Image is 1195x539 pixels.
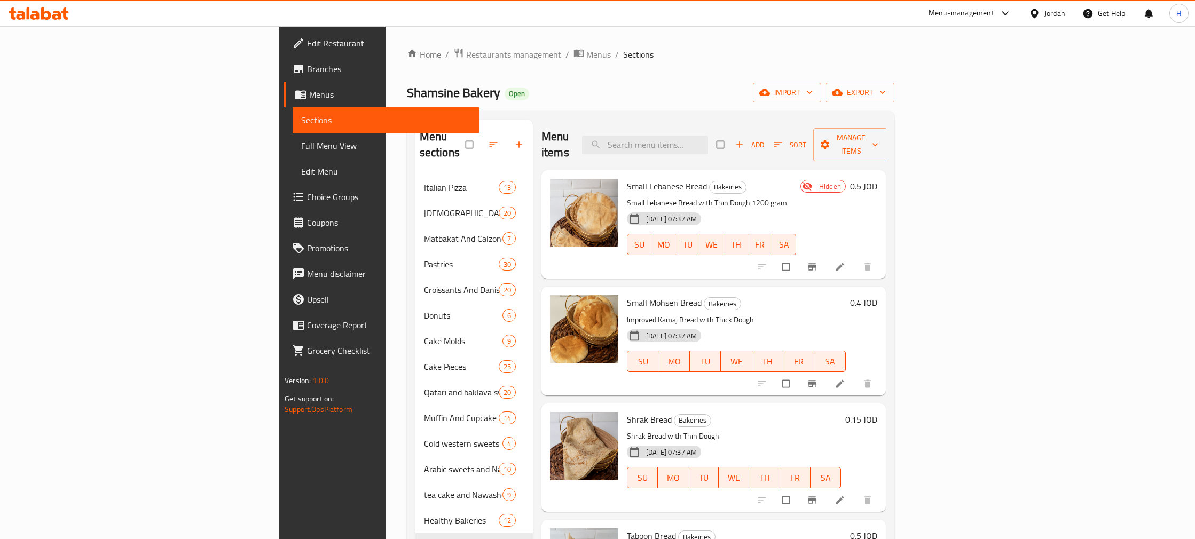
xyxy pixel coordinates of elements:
[424,488,502,501] span: tea cake and Nawashef
[466,48,561,61] span: Restaurants management
[415,431,533,456] div: Cold western sweets4
[499,514,516,527] div: items
[502,309,516,322] div: items
[507,133,533,156] button: Add section
[415,508,533,533] div: Healthy Bakeries12
[704,297,741,310] div: Bakeiries
[307,267,470,280] span: Menu disclaimer
[856,372,882,395] button: delete
[301,114,470,126] span: Sections
[424,335,502,347] span: Cake Molds
[424,181,499,194] span: Italian Pizza
[424,360,499,373] span: Cake Pieces
[850,179,877,194] h6: 0.5 JOD
[573,47,611,61] a: Menus
[499,360,516,373] div: items
[690,351,721,372] button: TU
[499,258,516,271] div: items
[627,467,658,488] button: SU
[424,232,502,245] span: Matbakat And Calzones
[632,470,654,486] span: SU
[850,295,877,310] h6: 0.4 JOD
[721,351,752,372] button: WE
[623,48,654,61] span: Sections
[499,386,516,399] div: items
[499,208,515,218] span: 20
[293,158,479,184] a: Edit Menu
[761,86,813,99] span: import
[499,285,515,295] span: 20
[407,81,500,105] span: Shamsine Bakery
[285,374,311,387] span: Version:
[301,165,470,178] span: Edit Menu
[502,437,516,450] div: items
[1044,7,1065,19] div: Jordan
[424,411,499,424] div: Muffin And Cupcake
[811,467,841,488] button: SA
[499,283,516,296] div: items
[674,414,711,426] span: Bakeiries
[725,354,748,369] span: WE
[424,283,499,296] span: Croissants And Danish
[503,439,515,449] span: 4
[788,354,810,369] span: FR
[627,411,672,427] span: Shrak Bread
[424,309,502,322] span: Donuts
[719,467,749,488] button: WE
[309,88,470,101] span: Menus
[285,392,334,406] span: Get support on:
[800,255,826,279] button: Branch-specific-item
[834,86,886,99] span: export
[856,255,882,279] button: delete
[748,234,772,255] button: FR
[307,344,470,357] span: Grocery Checklist
[284,235,479,261] a: Promotions
[424,258,499,271] div: Pastries
[415,354,533,379] div: Cake Pieces25
[693,470,714,486] span: TU
[307,191,470,203] span: Choice Groups
[662,470,684,486] span: MO
[284,56,479,82] a: Branches
[774,139,806,151] span: Sort
[663,354,685,369] span: MO
[415,277,533,303] div: Croissants And Danish20
[459,134,482,155] span: Select all sections
[505,88,529,100] div: Open
[307,216,470,229] span: Coupons
[819,354,841,369] span: SA
[301,139,470,152] span: Full Menu View
[723,470,745,486] span: WE
[415,456,533,482] div: Arabic sweets and Nawashef10
[499,411,516,424] div: items
[550,179,618,247] img: Small Lebanese Bread
[627,295,702,311] span: Small Mohsen Bread
[728,237,744,252] span: TH
[284,312,479,338] a: Coverage Report
[307,37,470,50] span: Edit Restaurant
[499,259,515,269] span: 30
[710,181,746,193] span: Bakeiries
[776,237,792,252] span: SA
[499,207,516,219] div: items
[586,48,611,61] span: Menus
[752,237,768,252] span: FR
[757,354,779,369] span: TH
[815,470,837,486] span: SA
[503,490,515,500] span: 9
[502,488,516,501] div: items
[503,311,515,321] span: 6
[627,196,796,210] p: Small Lebanese Bread with Thin Dough 1200 gram
[424,207,499,219] div: Lebanese Manakish
[694,354,717,369] span: TU
[550,295,618,363] img: Small Mohsen Bread
[424,514,499,527] span: Healthy Bakeries
[642,214,701,224] span: [DATE] 07:37 AM
[835,495,847,505] a: Edit menu item
[771,137,809,153] button: Sort
[627,178,707,194] span: Small Lebanese Bread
